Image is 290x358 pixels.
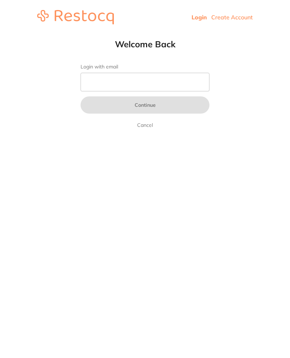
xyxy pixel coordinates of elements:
button: Continue [81,96,209,114]
a: Cancel [136,121,154,129]
a: Create Account [211,14,253,21]
h1: Welcome Back [66,39,224,49]
label: Login with email [81,64,209,70]
a: Login [192,14,207,21]
img: restocq_logo.svg [37,10,114,24]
